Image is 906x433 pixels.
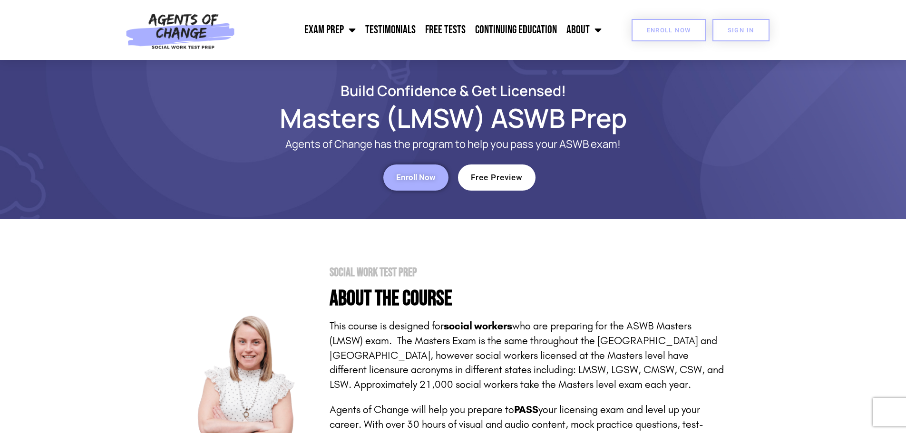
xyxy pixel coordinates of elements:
[420,18,470,42] a: Free Tests
[562,18,606,42] a: About
[300,18,360,42] a: Exam Prep
[728,27,754,33] span: SIGN IN
[647,27,691,33] span: Enroll Now
[383,164,448,191] a: Enroll Now
[444,320,512,332] strong: social workers
[712,19,770,41] a: SIGN IN
[220,138,686,150] p: Agents of Change has the program to help you pass your ASWB exam!
[458,164,536,191] a: Free Preview
[360,18,420,42] a: Testimonials
[330,319,724,392] p: This course is designed for who are preparing for the ASWB Masters (LMSW) exam. The Masters Exam ...
[471,173,523,182] span: Free Preview
[330,288,724,309] h4: About the Course
[240,18,606,42] nav: Menu
[330,267,724,279] h2: Social Work Test Prep
[396,173,436,182] span: Enroll Now
[182,107,724,129] h1: Masters (LMSW) ASWB Prep
[632,19,706,41] a: Enroll Now
[514,404,538,416] strong: PASS
[182,84,724,97] h2: Build Confidence & Get Licensed!
[470,18,562,42] a: Continuing Education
